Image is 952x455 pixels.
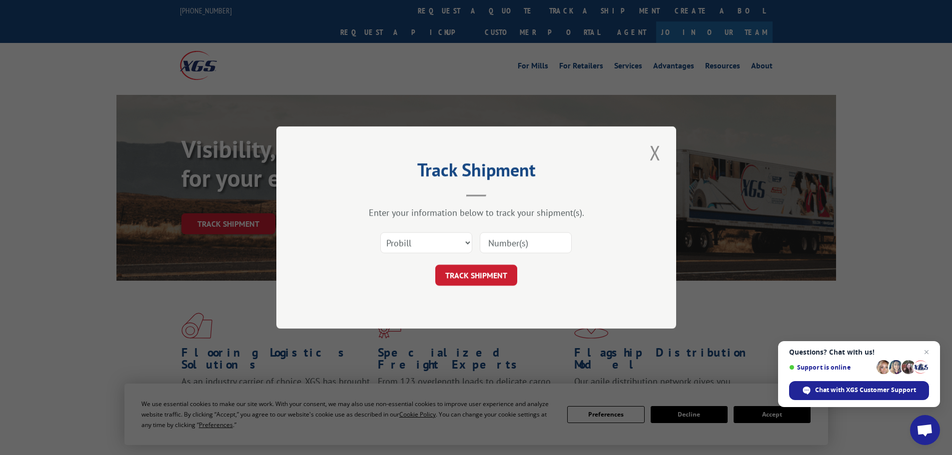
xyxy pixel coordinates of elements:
[435,265,517,286] button: TRACK SHIPMENT
[326,163,626,182] h2: Track Shipment
[326,207,626,218] div: Enter your information below to track your shipment(s).
[480,232,572,253] input: Number(s)
[910,415,940,445] a: Open chat
[789,348,929,356] span: Questions? Chat with us!
[647,139,664,166] button: Close modal
[815,386,916,395] span: Chat with XGS Customer Support
[789,364,873,371] span: Support is online
[789,381,929,400] span: Chat with XGS Customer Support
